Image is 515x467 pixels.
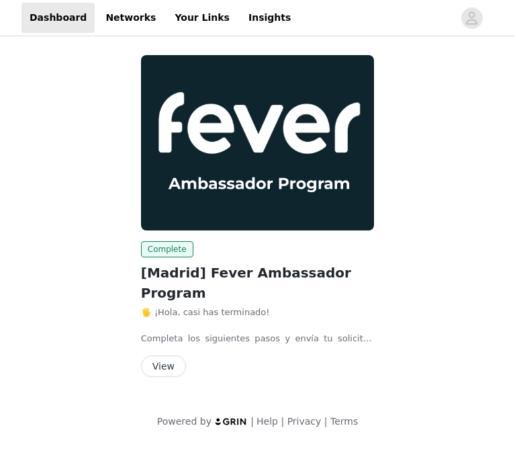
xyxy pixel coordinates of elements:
[141,362,186,372] a: View
[167,3,238,33] a: Your Links
[465,7,478,29] div: avatar
[324,416,328,427] span: |
[21,3,95,33] a: Dashboard
[287,416,322,427] a: Privacy
[141,355,186,377] button: View
[97,3,164,33] a: Networks
[281,416,284,427] span: |
[141,306,375,319] p: 🖐️ ¡Hola, casi has terminado!
[141,55,375,230] img: Fever Ambassadors
[330,416,358,427] a: Terms
[141,263,375,303] h2: [Madrid] Fever Ambassador Program
[240,3,299,33] a: Insights
[141,332,375,345] p: Completa los siguientes pasos y envía tu solicitud para convertirte en Fever Ambassador (3 minuto...
[141,241,193,257] span: Complete
[157,416,212,427] span: Powered by
[214,417,248,426] img: logo
[250,416,254,427] span: |
[256,416,278,427] a: Help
